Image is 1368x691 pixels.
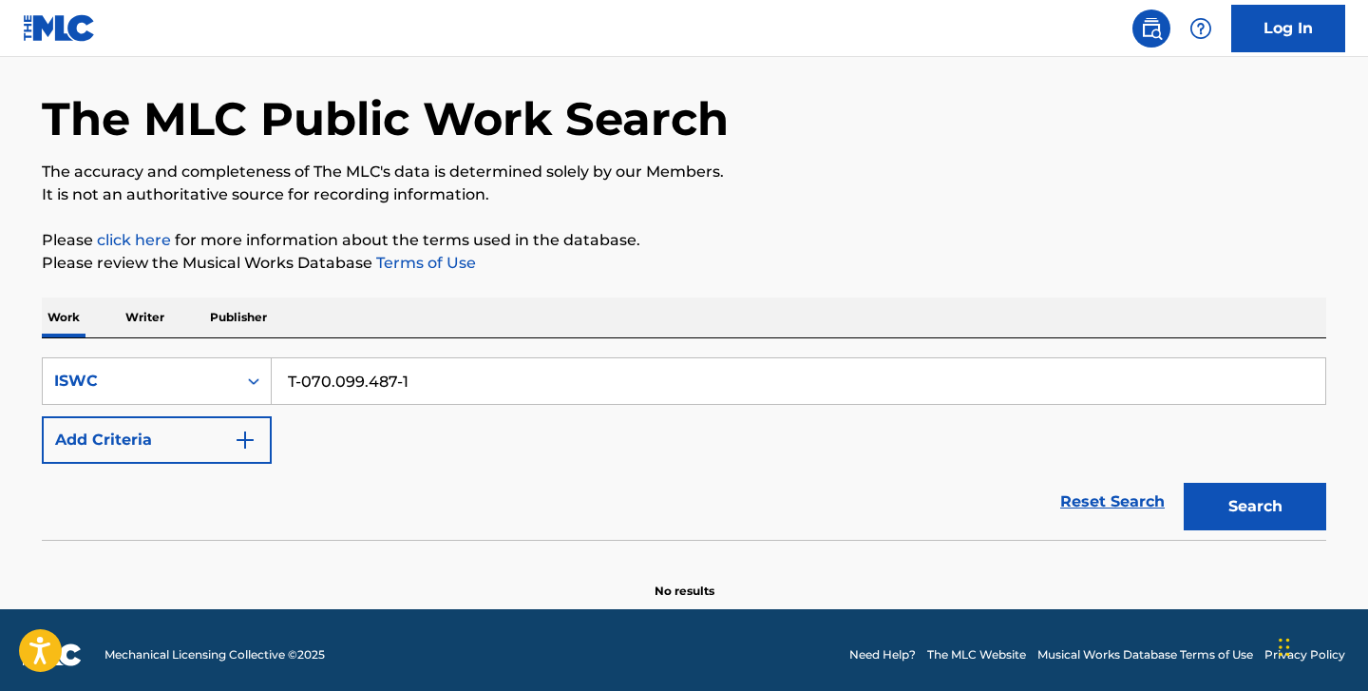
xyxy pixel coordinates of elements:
[372,254,476,272] a: Terms of Use
[1132,10,1170,48] a: Public Search
[23,14,96,42] img: MLC Logo
[42,161,1326,183] p: The accuracy and completeness of The MLC's data is determined solely by our Members.
[42,252,1326,275] p: Please review the Musical Works Database
[42,183,1326,206] p: It is not an authoritative source for recording information.
[1273,600,1368,691] iframe: Chat Widget
[1182,10,1220,48] div: Help
[54,370,225,393] div: ISWC
[1264,646,1345,663] a: Privacy Policy
[120,298,170,337] p: Writer
[104,646,325,663] span: Mechanical Licensing Collective © 2025
[1279,619,1290,676] div: Drag
[204,298,273,337] p: Publisher
[1037,646,1253,663] a: Musical Works Database Terms of Use
[42,90,729,147] h1: The MLC Public Work Search
[1231,5,1345,52] a: Log In
[97,231,171,249] a: click here
[927,646,1026,663] a: The MLC Website
[1140,17,1163,40] img: search
[42,416,272,464] button: Add Criteria
[849,646,916,663] a: Need Help?
[1189,17,1212,40] img: help
[1051,481,1174,523] a: Reset Search
[1184,483,1326,530] button: Search
[42,229,1326,252] p: Please for more information about the terms used in the database.
[42,357,1326,540] form: Search Form
[655,560,714,600] p: No results
[234,429,256,451] img: 9d2ae6d4665cec9f34b9.svg
[42,298,85,337] p: Work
